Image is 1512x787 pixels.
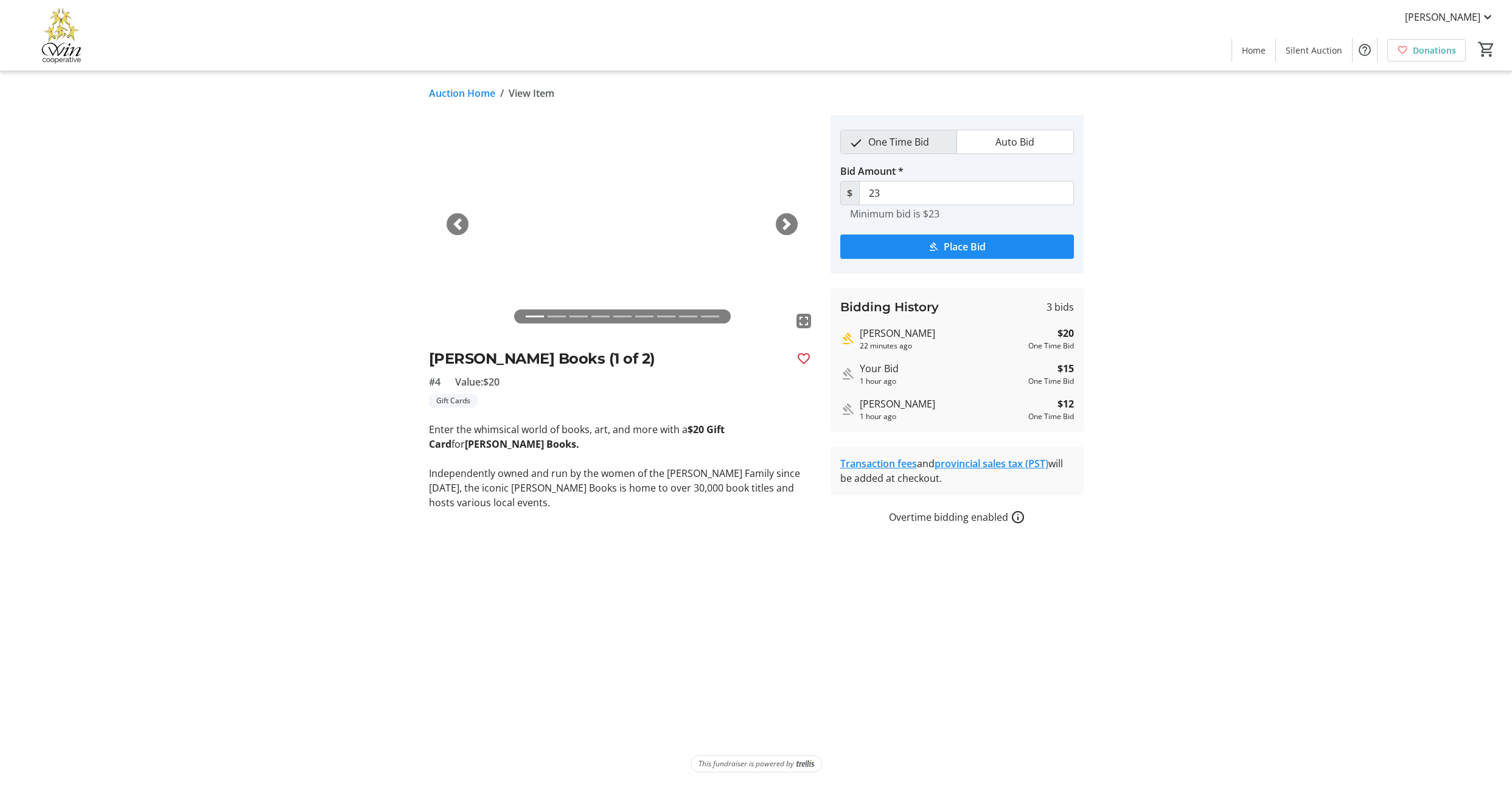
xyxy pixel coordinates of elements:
[429,394,478,408] tr-label-badge: Gift Cards
[840,298,939,316] h3: Bidding History
[429,375,441,389] span: #4
[1405,10,1480,24] span: [PERSON_NAME]
[1057,326,1074,341] strong: $20
[860,411,1023,422] div: 1 hour ago
[1057,361,1074,376] strong: $15
[1047,300,1074,314] span: 3 bids
[860,376,1023,387] div: 1 hour ago
[840,235,1074,259] button: Place Bid
[1242,44,1266,57] span: Home
[465,437,579,451] strong: [PERSON_NAME] Books.
[840,402,855,417] mat-icon: Outbid
[1395,7,1505,27] button: [PERSON_NAME]
[509,86,554,101] span: View Item
[1475,38,1497,60] button: Cart
[429,115,816,333] img: Image
[831,510,1084,524] div: Overtime bidding enabled
[455,375,500,389] span: Value: $20
[840,457,917,470] a: Transaction fees
[1387,39,1466,62] a: Donations
[840,181,860,205] span: $
[429,86,495,101] a: Auction Home
[429,423,725,451] strong: $20 Gift Card
[1276,39,1352,62] a: Silent Auction
[860,326,1023,341] div: [PERSON_NAME]
[1286,44,1342,57] span: Silent Auction
[944,239,986,254] span: Place Bid
[860,341,1023,351] div: 22 minutes ago
[699,758,794,769] span: This fundraiser is powered by
[1057,397,1074,411] strong: $12
[429,422,816,451] p: Enter the whimsical world of books, art, and more with a for
[860,397,1023,411] div: [PERSON_NAME]
[792,347,816,371] button: Favourite
[1353,38,1377,62] button: Help
[935,457,1048,470] a: provincial sales tax (PST)
[7,5,116,66] img: Victoria Women In Need Community Cooperative's Logo
[840,456,1074,485] div: and will be added at checkout.
[1011,510,1025,524] a: How overtime bidding works for silent auctions
[840,164,904,178] label: Bid Amount *
[850,208,939,220] tr-hint: Minimum bid is $23
[840,367,855,381] mat-icon: Outbid
[796,314,811,328] mat-icon: fullscreen
[860,361,1023,376] div: Your Bid
[429,466,816,510] p: Independently owned and run by the women of the [PERSON_NAME] Family since [DATE], the iconic [PE...
[429,348,787,370] h2: [PERSON_NAME] Books (1 of 2)
[1232,39,1275,62] a: Home
[1028,376,1074,387] div: One Time Bid
[861,130,936,154] span: One Time Bid
[1028,341,1074,351] div: One Time Bid
[988,130,1042,154] span: Auto Bid
[796,760,814,768] img: Trellis Logo
[840,331,855,346] mat-icon: Highest bid
[1028,411,1074,422] div: One Time Bid
[500,86,504,101] span: /
[1413,44,1456,57] span: Donations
